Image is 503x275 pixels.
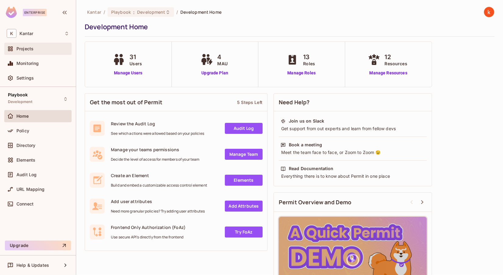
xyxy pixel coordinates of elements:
span: Policy [16,128,29,133]
button: Upgrade [5,241,71,250]
a: Add Attrbutes [225,201,263,212]
span: Development Home [180,9,221,15]
span: MAU [218,60,228,67]
div: Read Documentation [289,166,334,172]
span: Playbook [111,9,131,15]
a: Manage Roles [285,70,318,76]
li: / [176,9,178,15]
a: Manage Resources [367,70,410,76]
span: Decide the level of access for members of your team [111,157,200,162]
span: Roles [303,60,315,67]
span: Home [16,114,29,119]
span: Manage your teams permissions [111,147,200,152]
a: Manage Users [111,70,145,76]
div: Book a meeting [289,142,322,148]
span: Review the Audit Log [111,121,204,127]
div: Get support from out experts and learn from fellow devs [281,126,425,132]
img: SReyMgAAAABJRU5ErkJggg== [6,7,17,18]
span: Build and embed a customizable access control element [111,183,207,188]
a: Try FoAz [225,227,263,237]
span: See which actions were allowed based on your policies [111,131,204,136]
span: Connect [16,202,34,206]
span: 12 [385,52,407,62]
span: Frontend Only Authorization (FoAz) [111,224,186,230]
img: kumareshan natarajan [484,7,494,17]
span: Create an Element [111,173,207,178]
span: 4 [218,52,228,62]
span: Workspace: Kantar [19,31,33,36]
span: Playbook [8,92,28,97]
span: Monitoring [16,61,39,66]
span: Audit Log [16,172,37,177]
span: Help & Updates [16,263,49,268]
span: the active workspace [87,9,101,15]
div: Everything there is to know about Permit in one place [281,173,425,179]
span: Settings [16,76,34,80]
div: Development Home [85,22,491,31]
span: Need more granular policies? Try adding user attributes [111,209,205,214]
span: Use secure API's directly from the frontend [111,235,186,240]
span: K [7,29,16,38]
span: Permit Overview and Demo [279,198,352,206]
span: Add user attributes [111,198,205,204]
span: Resources [385,60,407,67]
li: / [104,9,105,15]
span: Projects [16,46,34,51]
span: Get the most out of Permit [90,98,162,106]
span: Development [137,9,165,15]
span: Directory [16,143,35,148]
div: Enterprise [23,9,47,16]
div: Join us on Slack [289,118,324,124]
span: URL Mapping [16,187,45,192]
span: Users [129,60,142,67]
a: Upgrade Plan [199,70,231,76]
a: Manage Team [225,149,263,160]
span: Development [8,99,33,104]
a: Audit Log [225,123,263,134]
div: Meet the team face to face, or Zoom to Zoom 😉 [281,149,425,155]
span: 13 [303,52,315,62]
span: 31 [129,52,142,62]
span: : [133,10,135,15]
span: Elements [16,158,35,162]
span: Need Help? [279,98,310,106]
div: 5 Steps Left [237,99,262,105]
a: Elements [225,175,263,186]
